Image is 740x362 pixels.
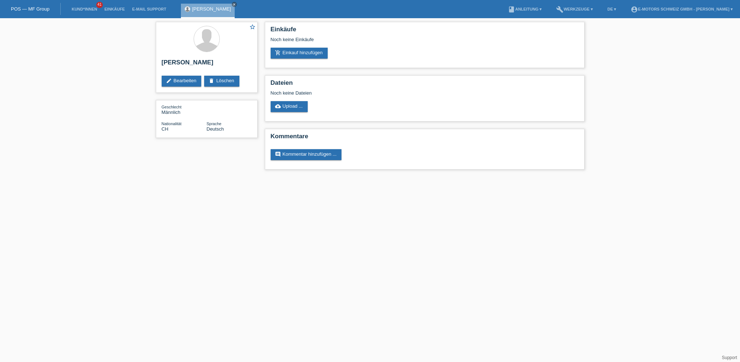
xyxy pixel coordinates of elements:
[232,3,236,6] i: close
[508,6,515,13] i: book
[68,7,101,11] a: Kund*innen
[271,90,493,96] div: Noch keine Dateien
[275,50,281,56] i: add_shopping_cart
[604,7,620,11] a: DE ▾
[553,7,597,11] a: buildWerkzeuge ▾
[249,24,256,30] i: star_border
[96,2,103,8] span: 41
[162,104,207,115] div: Männlich
[207,126,224,132] span: Deutsch
[162,105,182,109] span: Geschlecht
[722,355,737,360] a: Support
[162,126,169,132] span: Schweiz
[129,7,170,11] a: E-Mail Support
[271,48,328,59] a: add_shopping_cartEinkauf hinzufügen
[271,101,308,112] a: cloud_uploadUpload ...
[204,76,239,87] a: deleteLöschen
[271,37,579,48] div: Noch keine Einkäufe
[504,7,545,11] a: bookAnleitung ▾
[249,24,256,31] a: star_border
[271,26,579,37] h2: Einkäufe
[275,103,281,109] i: cloud_upload
[11,6,49,12] a: POS — MF Group
[275,151,281,157] i: comment
[209,78,214,84] i: delete
[162,59,252,70] h2: [PERSON_NAME]
[166,78,172,84] i: edit
[627,7,736,11] a: account_circleE-Motors Schweiz GmbH - [PERSON_NAME] ▾
[556,6,563,13] i: build
[271,79,579,90] h2: Dateien
[271,133,579,144] h2: Kommentare
[192,6,231,12] a: [PERSON_NAME]
[207,122,222,126] span: Sprache
[162,122,182,126] span: Nationalität
[162,76,202,87] a: editBearbeiten
[232,2,237,7] a: close
[631,6,638,13] i: account_circle
[101,7,128,11] a: Einkäufe
[271,149,342,160] a: commentKommentar hinzufügen ...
